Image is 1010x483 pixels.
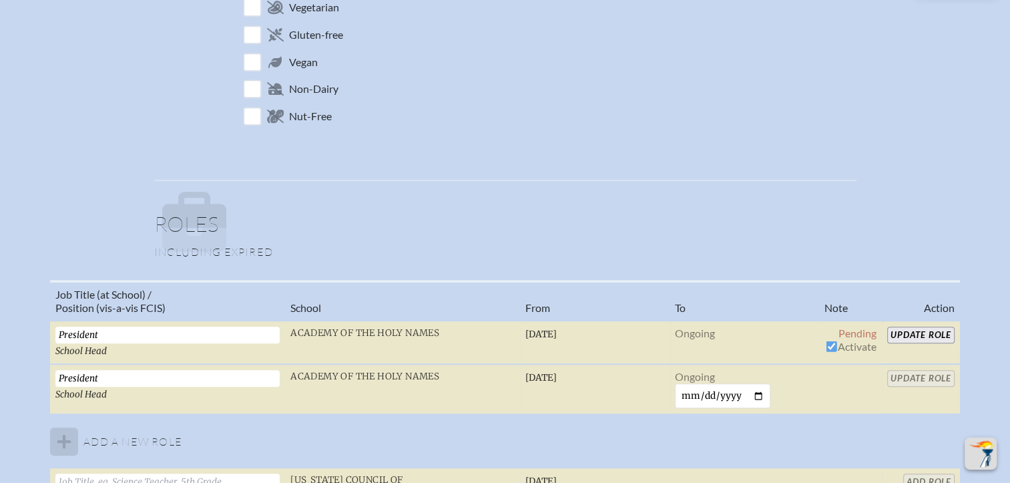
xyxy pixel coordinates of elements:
[670,281,819,321] th: To
[824,340,876,353] span: Activate
[285,281,520,321] th: School
[154,213,856,245] h1: Roles
[967,440,994,467] img: To the top
[525,372,557,383] span: [DATE]
[675,370,715,383] span: Ongoing
[55,327,280,343] input: Eg, Science Teacher, 5th Grade
[290,371,439,382] span: Academy of the Holy Names
[838,327,876,339] span: Pending
[819,281,882,321] th: Note
[525,329,557,340] span: [DATE]
[520,281,670,321] th: From
[50,281,285,321] th: Job Title (at School) / Position (vis-a-vis FCIS)
[289,110,332,123] span: Nut-Free
[887,327,955,343] input: Update Role
[290,327,439,339] span: Academy of the Holy Names
[55,370,280,387] input: Eg, Science Teacher, 5th Grade
[965,438,997,470] button: Scroll Top
[289,82,338,96] span: Non-Dairy
[289,1,339,14] span: Vegetarian
[55,345,107,357] span: School Head
[289,55,318,69] span: Vegan
[882,281,960,321] th: Action
[55,389,107,400] span: School Head
[154,245,856,259] p: Including expired
[675,327,715,339] span: Ongoing
[289,28,343,41] span: Gluten-free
